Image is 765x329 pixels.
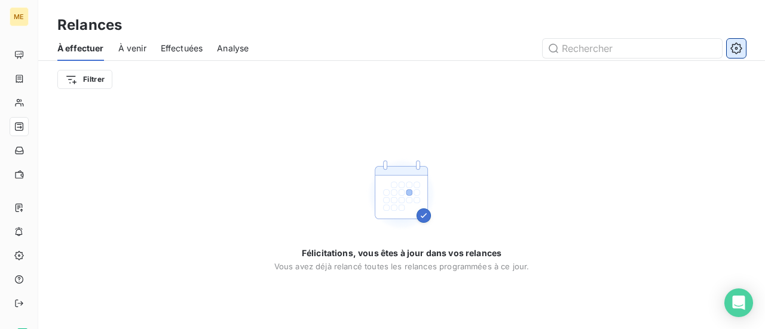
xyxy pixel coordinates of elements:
img: Empty state [363,156,440,233]
span: Félicitations, vous êtes à jour dans vos relances [302,247,501,259]
div: ME [10,7,29,26]
span: Effectuées [161,42,203,54]
span: Analyse [217,42,249,54]
span: À effectuer [57,42,104,54]
button: Filtrer [57,70,112,89]
h3: Relances [57,14,122,36]
input: Rechercher [543,39,722,58]
div: Open Intercom Messenger [724,288,753,317]
span: À venir [118,42,146,54]
span: Vous avez déjà relancé toutes les relances programmées à ce jour. [274,262,530,271]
